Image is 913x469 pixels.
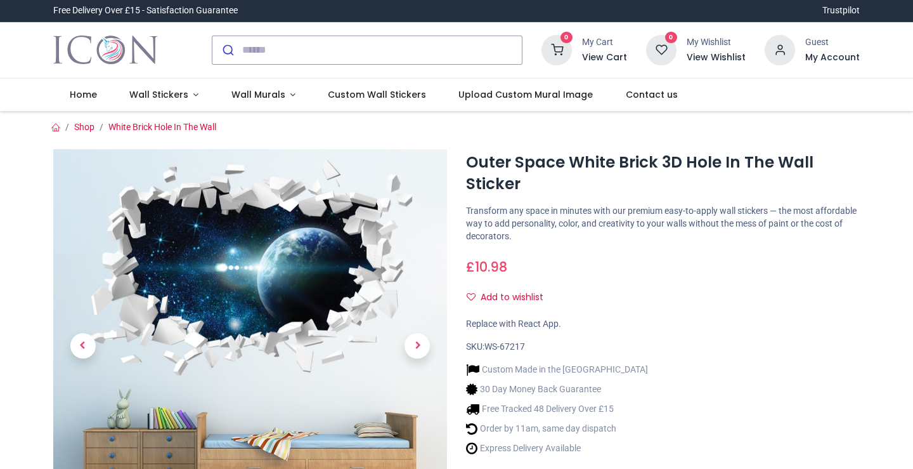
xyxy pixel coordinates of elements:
li: Order by 11am, same day dispatch [466,422,648,435]
a: View Wishlist [687,51,746,64]
span: WS-67217 [484,341,525,352]
span: Upload Custom Mural Image [458,88,593,101]
li: 30 Day Money Back Guarantee [466,383,648,396]
a: My Account [805,51,860,64]
sup: 0 [560,32,573,44]
button: Submit [212,36,242,64]
p: Transform any space in minutes with our premium easy-to-apply wall stickers — the most affordable... [466,205,860,242]
a: 0 [646,44,677,54]
h1: Outer Space White Brick 3D Hole In The Wall Sticker [466,152,860,195]
li: Custom Made in the [GEOGRAPHIC_DATA] [466,363,648,376]
div: SKU: [466,341,860,353]
img: Icon Wall Stickers [53,32,158,68]
span: £ [466,258,507,276]
a: Wall Stickers [113,79,215,112]
li: Free Tracked 48 Delivery Over £15 [466,402,648,416]
button: Add to wishlistAdd to wishlist [466,287,554,308]
a: 0 [541,44,572,54]
a: White Brick Hole In The Wall [108,122,216,132]
div: Guest [805,36,860,49]
a: Wall Murals [215,79,312,112]
span: Home [70,88,97,101]
span: 10.98 [475,258,507,276]
div: Replace with React App. [466,318,860,331]
span: Wall Stickers [129,88,188,101]
i: Add to wishlist [467,293,476,301]
div: Free Delivery Over £15 - Satisfaction Guarantee [53,4,238,17]
a: View Cart [582,51,627,64]
li: Express Delivery Available [466,442,648,455]
span: Next [405,333,430,359]
a: Trustpilot [822,4,860,17]
span: Contact us [626,88,678,101]
span: Custom Wall Stickers [328,88,426,101]
div: My Wishlist [687,36,746,49]
div: My Cart [582,36,627,49]
a: Shop [74,122,94,132]
a: Logo of Icon Wall Stickers [53,32,158,68]
span: Previous [70,333,96,359]
span: Wall Murals [231,88,285,101]
sup: 0 [665,32,677,44]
